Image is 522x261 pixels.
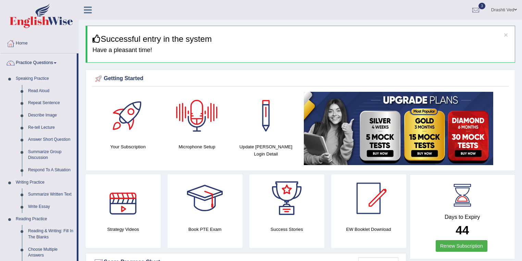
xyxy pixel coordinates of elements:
a: Speaking Practice [13,73,77,85]
a: Summarize Group Discussion [25,146,77,164]
a: Write Essay [25,201,77,213]
a: Practice Questions [0,53,77,71]
h4: Book PTE Exam [167,226,243,233]
a: Re-tell Lecture [25,122,77,134]
a: Read Aloud [25,85,77,97]
h4: Microphone Setup [166,143,228,150]
h4: EW Booklet Download [331,226,406,233]
img: small5.jpg [304,92,493,165]
a: Reading Practice [13,213,77,225]
h4: Days to Expiry [418,214,508,220]
a: Describe Image [25,109,77,122]
a: Reading & Writing: Fill In The Blanks [25,225,77,243]
h4: Your Subscription [97,143,159,150]
h4: Strategy Videos [86,226,161,233]
a: Writing Practice [13,176,77,189]
a: Renew Subscription [436,240,487,252]
b: 44 [456,223,469,237]
a: Answer Short Question [25,134,77,146]
h4: Update [PERSON_NAME] Login Detail [235,143,297,158]
button: × [504,31,508,38]
h4: Success Stories [249,226,324,233]
a: Summarize Written Text [25,188,77,201]
span: 3 [478,3,485,9]
h4: Have a pleasant time! [92,47,510,54]
h3: Successful entry in the system [92,35,510,43]
div: Getting Started [94,74,507,84]
a: Respond To A Situation [25,164,77,176]
a: Repeat Sentence [25,97,77,109]
a: Home [0,34,78,51]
